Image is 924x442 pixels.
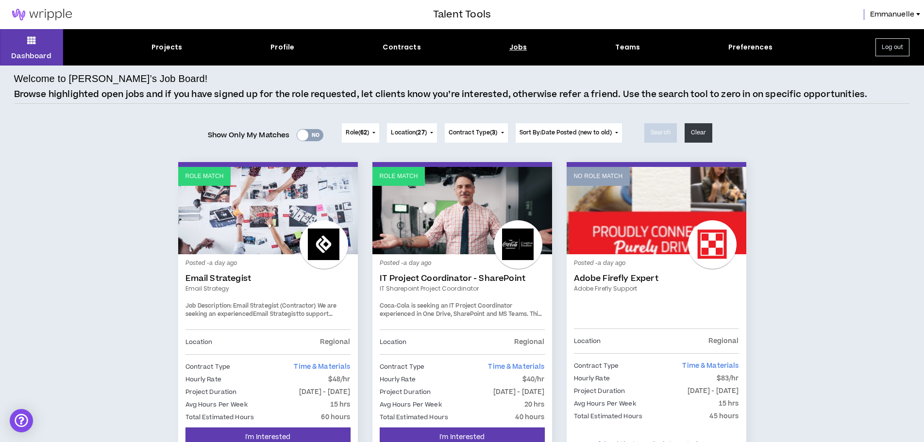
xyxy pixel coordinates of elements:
[14,71,208,86] h4: Welcome to [PERSON_NAME]’s Job Board!
[185,337,213,347] p: Location
[574,274,739,283] a: Adobe Firefly Expert
[380,337,407,347] p: Location
[380,259,545,268] p: Posted - a day ago
[492,129,495,137] span: 3
[294,362,350,372] span: Time & Materials
[185,387,237,397] p: Project Duration
[870,9,914,20] span: Emmanuelle
[299,387,351,397] p: [DATE] - [DATE]
[574,386,625,396] p: Project Duration
[709,411,739,422] p: 45 hours
[11,51,51,61] p: Dashboard
[380,387,431,397] p: Project Duration
[567,167,746,254] a: No Role Match
[875,38,909,56] button: Log out
[685,123,713,143] button: Clear
[380,399,442,410] p: Avg Hours Per Week
[418,129,424,137] span: 27
[387,123,437,143] button: Location(27)
[380,274,545,283] a: IT Project Coordinator - SharePoint
[515,412,544,423] p: 40 hours
[185,274,351,283] a: Email Strategist
[644,123,677,143] button: Search
[372,167,552,254] a: Role Match
[488,362,544,372] span: Time & Materials
[178,167,358,254] a: Role Match
[185,374,221,385] p: Hourly Rate
[185,412,254,423] p: Total Estimated Hours
[522,374,545,385] p: $40/hr
[10,409,33,432] div: Open Intercom Messenger
[615,42,640,52] div: Teams
[728,42,773,52] div: Preferences
[439,433,485,442] span: I'm Interested
[342,123,379,143] button: Role(62)
[185,172,224,181] p: Role Match
[574,373,610,384] p: Hourly Rate
[516,123,622,143] button: Sort By:Date Posted (new to old)
[208,128,290,143] span: Show Only My Matches
[708,336,739,346] p: Regional
[185,399,248,410] p: Avg Hours Per Week
[380,302,542,344] span: Coca-Cola is seeking an IT Project Coordinator experienced in One Drive, SharePoint and MS Teams....
[433,7,491,22] h3: Talent Tools
[524,399,545,410] p: 20 hrs
[380,284,545,293] a: IT Sharepoint Project Coordinator
[185,302,337,319] span: We are seeking an experienced
[391,129,426,137] span: Location ( )
[520,129,612,137] span: Sort By: Date Posted (new to old)
[328,374,351,385] p: $48/hr
[449,129,498,137] span: Contract Type ( )
[151,42,182,52] div: Projects
[574,411,643,422] p: Total Estimated Hours
[360,129,367,137] span: 62
[380,172,418,181] p: Role Match
[185,361,231,372] p: Contract Type
[185,259,351,268] p: Posted - a day ago
[688,386,739,396] p: [DATE] - [DATE]
[346,129,369,137] span: Role ( )
[270,42,294,52] div: Profile
[245,433,290,442] span: I'm Interested
[574,284,739,293] a: Adobe Firefly Support
[574,398,636,409] p: Avg Hours Per Week
[682,361,739,371] span: Time & Materials
[253,310,299,318] strong: Email Strategist
[383,42,420,52] div: Contracts
[380,412,449,423] p: Total Estimated Hours
[574,360,619,371] p: Contract Type
[445,123,508,143] button: Contract Type(3)
[321,412,350,423] p: 60 hours
[574,172,623,181] p: No Role Match
[330,399,351,410] p: 15 hrs
[574,259,739,268] p: Posted - a day ago
[185,302,316,310] strong: Job Description: Email Strategist (Contractor)
[717,373,739,384] p: $83/hr
[380,374,416,385] p: Hourly Rate
[493,387,545,397] p: [DATE] - [DATE]
[514,337,544,347] p: Regional
[574,336,601,346] p: Location
[380,361,425,372] p: Contract Type
[14,88,868,101] p: Browse highlighted open jobs and if you have signed up for the role requested, let clients know y...
[719,398,739,409] p: 15 hrs
[185,284,351,293] a: Email Strategy
[320,337,350,347] p: Regional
